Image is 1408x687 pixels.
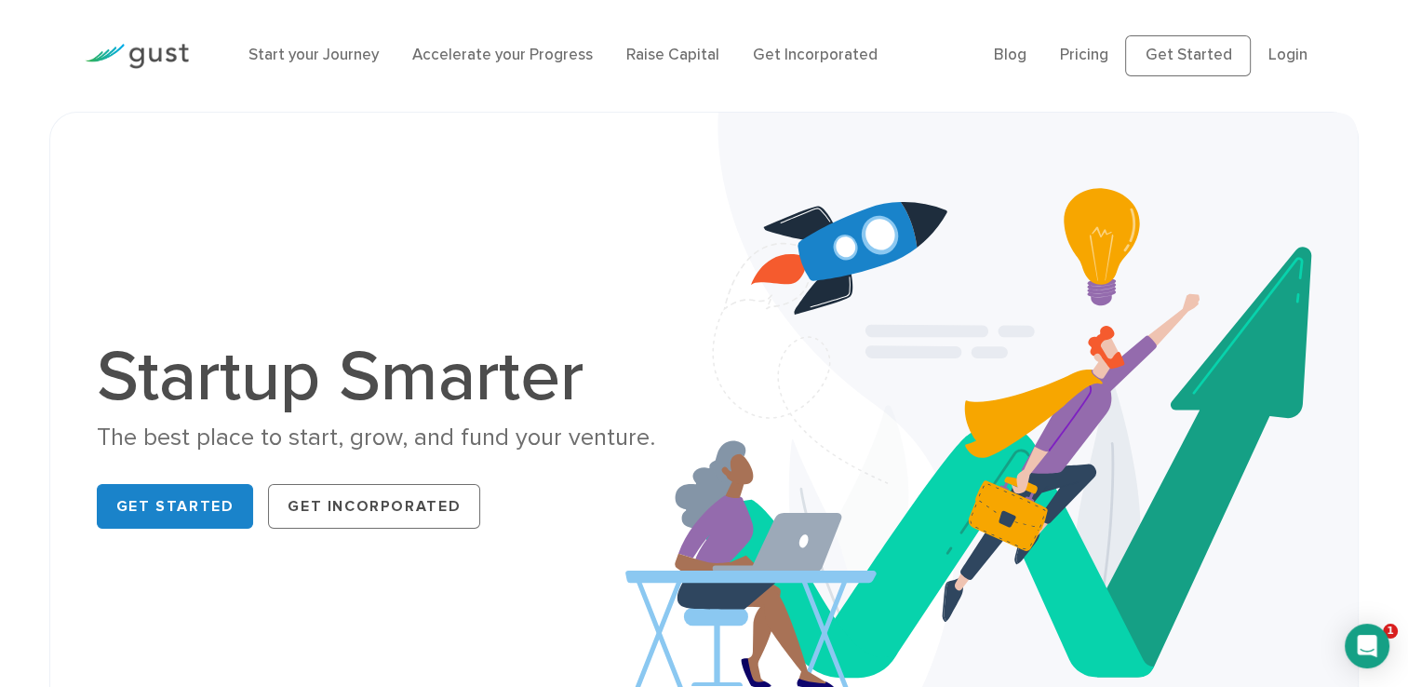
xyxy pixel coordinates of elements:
[1125,35,1251,76] a: Get Started
[412,46,593,64] a: Accelerate your Progress
[626,46,719,64] a: Raise Capital
[994,46,1026,64] a: Blog
[97,342,691,412] h1: Startup Smarter
[1345,624,1389,668] div: Open Intercom Messenger
[248,46,379,64] a: Start your Journey
[1383,624,1398,639] span: 1
[97,422,691,454] div: The best place to start, grow, and fund your venture.
[1060,46,1108,64] a: Pricing
[1267,46,1307,64] a: Login
[753,46,878,64] a: Get Incorporated
[268,484,480,529] a: Get Incorporated
[97,484,254,529] a: Get Started
[85,44,189,69] img: Gust Logo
